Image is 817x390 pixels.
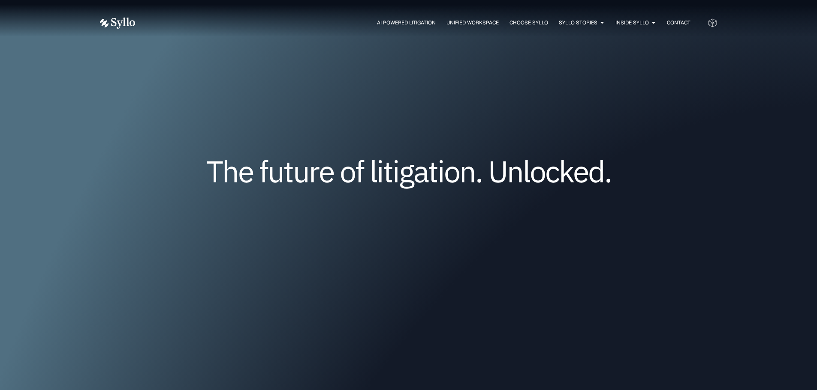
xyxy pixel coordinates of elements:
a: Syllo Stories [559,19,597,27]
div: Menu Toggle [152,19,690,27]
h1: The future of litigation. Unlocked. [151,157,666,185]
a: Choose Syllo [509,19,548,27]
a: Contact [667,19,690,27]
a: Inside Syllo [615,19,649,27]
img: Vector [100,18,135,29]
a: AI Powered Litigation [377,19,436,27]
a: Unified Workspace [446,19,499,27]
nav: Menu [152,19,690,27]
